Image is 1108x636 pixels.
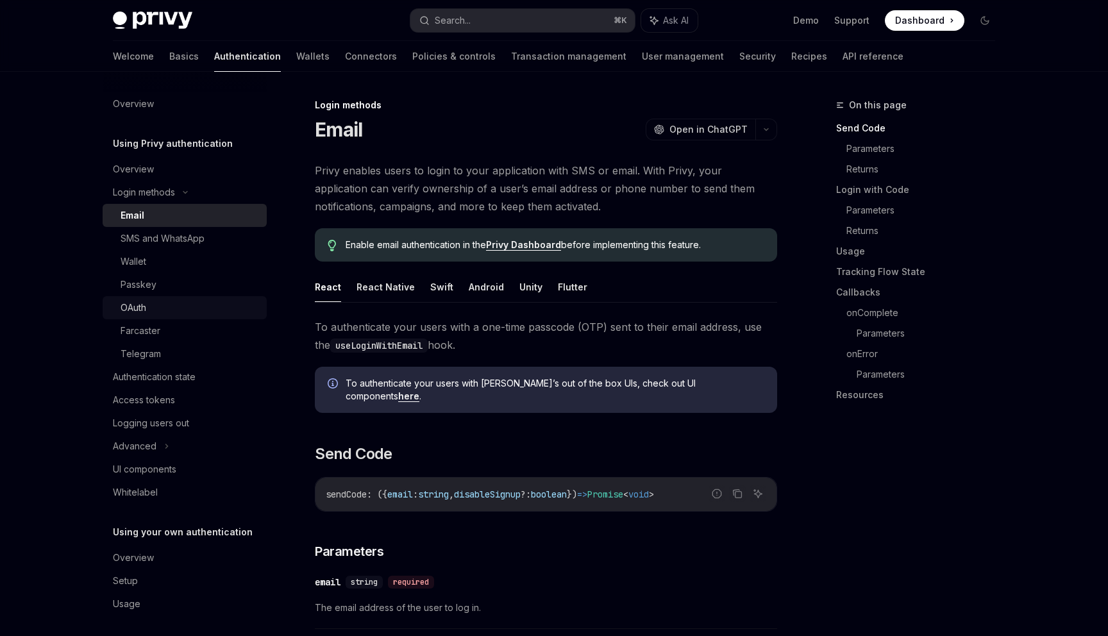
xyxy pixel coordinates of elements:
[398,390,419,402] a: here
[121,254,146,269] div: Wallet
[791,41,827,72] a: Recipes
[587,489,623,500] span: Promise
[103,158,267,181] a: Overview
[121,277,156,292] div: Passkey
[388,576,434,589] div: required
[113,485,158,500] div: Whitelabel
[169,41,199,72] a: Basics
[113,369,196,385] div: Authentication state
[857,364,1005,385] a: Parameters
[103,365,267,389] a: Authentication state
[519,272,542,302] button: Unity
[975,10,995,31] button: Toggle dark mode
[857,323,1005,344] a: Parameters
[315,272,341,302] button: React
[315,99,777,112] div: Login methods
[113,185,175,200] div: Login methods
[103,227,267,250] a: SMS and WhatsApp
[330,339,428,353] code: useLoginWithEmail
[486,239,561,251] a: Privy Dashboard
[103,342,267,365] a: Telegram
[729,485,746,502] button: Copy the contents from the code block
[836,180,1005,200] a: Login with Code
[418,489,449,500] span: string
[449,489,454,500] span: ,
[836,118,1005,138] a: Send Code
[103,569,267,592] a: Setup
[846,221,1005,241] a: Returns
[649,489,654,500] span: >
[103,481,267,504] a: Whitelabel
[836,241,1005,262] a: Usage
[412,41,496,72] a: Policies & controls
[387,489,413,500] span: email
[103,592,267,615] a: Usage
[328,378,340,391] svg: Info
[121,231,205,246] div: SMS and WhatsApp
[121,300,146,315] div: OAuth
[113,96,154,112] div: Overview
[113,41,154,72] a: Welcome
[558,272,587,302] button: Flutter
[296,41,330,72] a: Wallets
[103,296,267,319] a: OAuth
[435,13,471,28] div: Search...
[846,303,1005,323] a: onComplete
[836,385,1005,405] a: Resources
[614,15,627,26] span: ⌘ K
[577,489,587,500] span: =>
[121,346,161,362] div: Telegram
[895,14,944,27] span: Dashboard
[469,272,504,302] button: Android
[113,136,233,151] h5: Using Privy authentication
[315,318,777,354] span: To authenticate your users with a one-time passcode (OTP) sent to their email address, use the hook.
[410,9,635,32] button: Search...⌘K
[345,41,397,72] a: Connectors
[315,162,777,215] span: Privy enables users to login to your application with SMS or email. With Privy, your application ...
[113,415,189,431] div: Logging users out
[521,489,531,500] span: ?:
[103,412,267,435] a: Logging users out
[430,272,453,302] button: Swift
[846,138,1005,159] a: Parameters
[315,118,362,141] h1: Email
[121,208,144,223] div: Email
[834,14,869,27] a: Support
[454,489,521,500] span: disableSignup
[103,250,267,273] a: Wallet
[121,323,160,339] div: Farcaster
[113,462,176,477] div: UI components
[846,200,1005,221] a: Parameters
[113,596,140,612] div: Usage
[846,159,1005,180] a: Returns
[367,489,387,500] span: : ({
[315,600,777,615] span: The email address of the user to log in.
[346,238,764,251] span: Enable email authentication in the before implementing this feature.
[793,14,819,27] a: Demo
[843,41,903,72] a: API reference
[628,489,649,500] span: void
[885,10,964,31] a: Dashboard
[663,14,689,27] span: Ask AI
[739,41,776,72] a: Security
[328,240,337,251] svg: Tip
[113,524,253,540] h5: Using your own authentication
[103,204,267,227] a: Email
[511,41,626,72] a: Transaction management
[836,262,1005,282] a: Tracking Flow State
[669,123,748,136] span: Open in ChatGPT
[103,273,267,296] a: Passkey
[103,319,267,342] a: Farcaster
[836,282,1005,303] a: Callbacks
[103,389,267,412] a: Access tokens
[709,485,725,502] button: Report incorrect code
[351,577,378,587] span: string
[750,485,766,502] button: Ask AI
[315,542,383,560] span: Parameters
[346,377,764,403] span: To authenticate your users with [PERSON_NAME]’s out of the box UIs, check out UI components .
[103,92,267,115] a: Overview
[641,9,698,32] button: Ask AI
[849,97,907,113] span: On this page
[113,162,154,177] div: Overview
[113,12,192,29] img: dark logo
